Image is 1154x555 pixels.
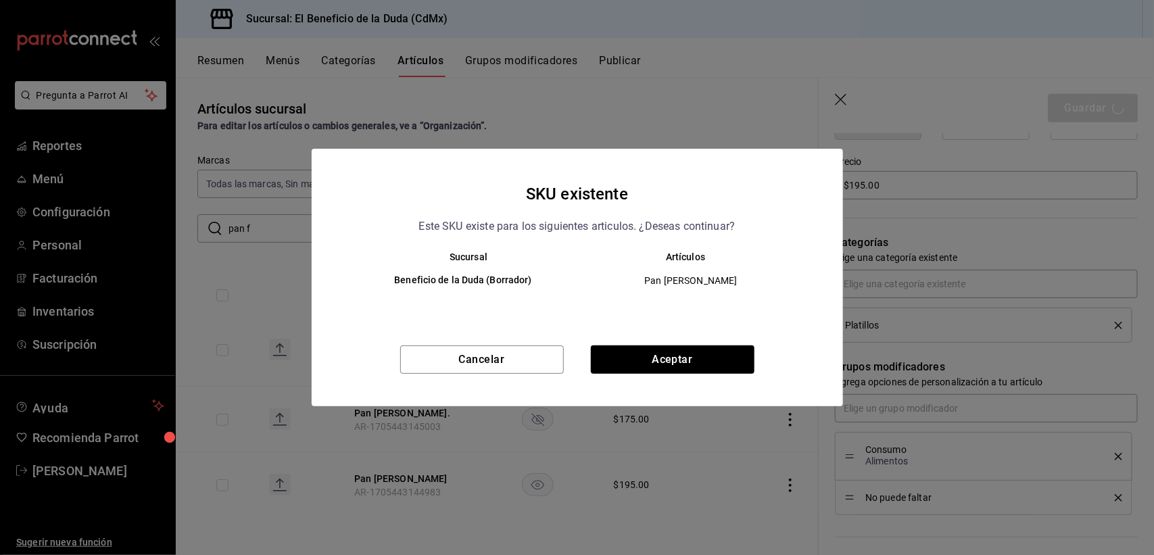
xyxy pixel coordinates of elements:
[577,251,816,262] th: Artículos
[400,345,564,374] button: Cancelar
[360,273,567,288] h6: Beneficio de la Duda (Borrador)
[589,274,794,287] span: Pan [PERSON_NAME]
[526,181,628,207] h4: SKU existente
[339,251,577,262] th: Sucursal
[591,345,754,374] button: Aceptar
[419,218,736,235] p: Este SKU existe para los siguientes articulos. ¿Deseas continuar?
